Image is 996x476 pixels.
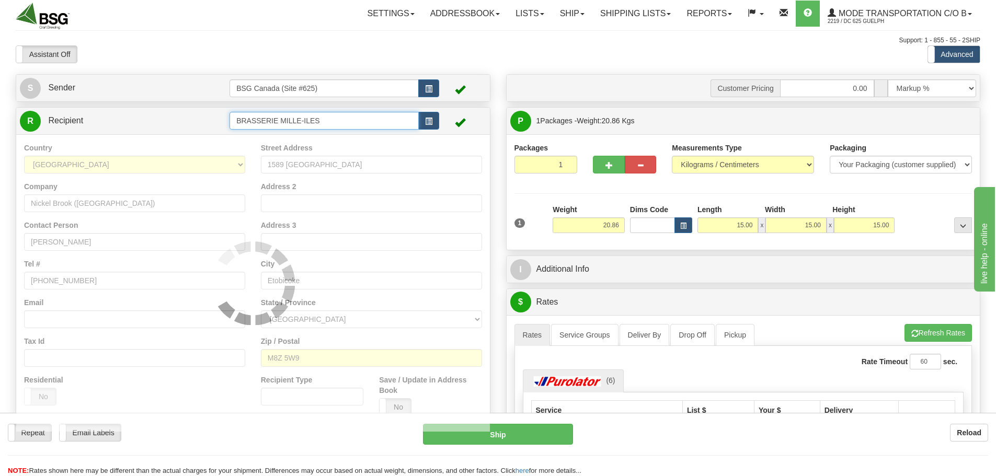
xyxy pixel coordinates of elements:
span: 2219 / DC 625 Guelph [828,16,906,27]
a: $Rates [510,292,977,313]
span: 1 [536,117,541,125]
span: 20.86 [602,117,620,125]
span: S [20,78,41,99]
a: Addressbook [422,1,508,27]
button: Ship [423,424,573,445]
img: Purolator [531,376,604,387]
div: ... [954,217,972,233]
button: Refresh Rates [905,324,972,342]
a: IAdditional Info [510,259,977,280]
button: Reload [950,424,988,442]
label: Dims Code [630,204,668,215]
label: Measurements Type [672,143,742,153]
span: (6) [606,376,615,385]
input: Sender Id [230,79,419,97]
label: Packages [514,143,548,153]
a: Mode Transportation c/o B 2219 / DC 625 Guelph [820,1,980,27]
th: List $ [682,400,754,420]
span: $ [510,292,531,312]
label: Packaging [830,143,866,153]
span: Sender [48,83,75,92]
span: x [758,217,765,233]
div: Support: 1 - 855 - 55 - 2SHIP [16,36,980,45]
img: loader.gif [211,241,295,325]
a: Reports [679,1,740,27]
label: Width [765,204,785,215]
div: live help - online [8,6,97,19]
span: x [827,217,834,233]
a: Shipping lists [592,1,679,27]
label: sec. [943,356,957,367]
label: Rate Timeout [862,356,908,367]
span: NOTE: [8,467,29,474]
label: Email Labels [60,424,121,441]
a: R Recipient [20,110,207,132]
a: Settings [360,1,422,27]
iframe: chat widget [972,184,995,291]
a: Pickup [716,324,754,346]
img: logo2219.jpg [16,3,70,29]
a: S Sender [20,77,230,99]
a: Rates [514,324,551,346]
a: Drop Off [670,324,715,346]
a: Deliver By [620,324,670,346]
a: Service Groups [551,324,618,346]
a: here [516,467,529,474]
input: Recipient Id [230,112,419,130]
label: Length [697,204,722,215]
span: I [510,259,531,280]
span: Weight: [577,117,634,125]
label: Height [832,204,855,215]
span: Mode Transportation c/o B [836,9,967,18]
label: Repeat [8,424,51,441]
th: Delivery [820,400,898,420]
span: Packages - [536,110,635,131]
span: 1 [514,218,525,228]
span: Kgs [622,117,635,125]
span: Recipient [48,116,83,125]
a: Lists [508,1,552,27]
b: Reload [957,428,981,437]
th: Your $ [754,400,820,420]
a: Ship [552,1,592,27]
span: R [20,111,41,132]
th: Service [531,400,682,420]
a: P 1Packages -Weight:20.86 Kgs [510,110,977,132]
label: Weight [553,204,577,215]
span: P [510,111,531,132]
label: Assistant Off [16,46,77,63]
label: Advanced [928,46,980,63]
span: Customer Pricing [711,79,780,97]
